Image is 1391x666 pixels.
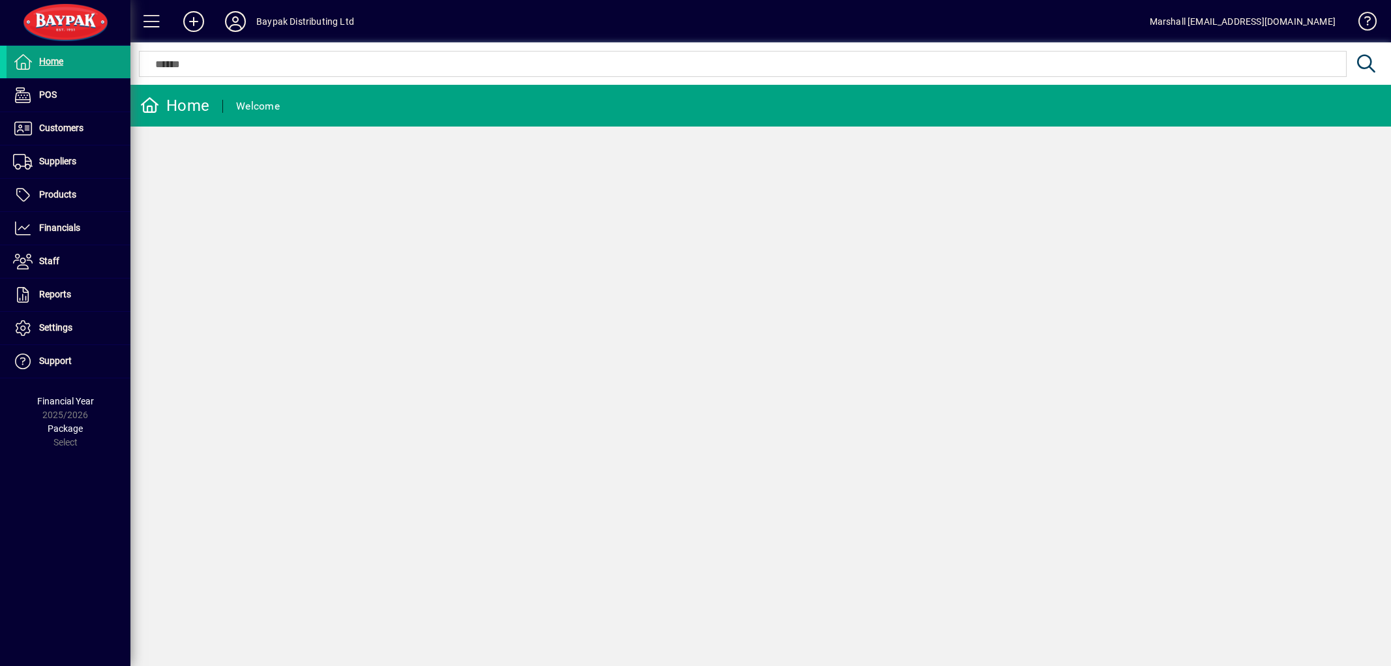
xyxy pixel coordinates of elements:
[39,322,72,333] span: Settings
[48,423,83,434] span: Package
[140,95,209,116] div: Home
[236,96,280,117] div: Welcome
[7,345,130,378] a: Support
[37,396,94,406] span: Financial Year
[39,89,57,100] span: POS
[7,79,130,112] a: POS
[39,356,72,366] span: Support
[215,10,256,33] button: Profile
[7,212,130,245] a: Financials
[39,256,59,266] span: Staff
[1349,3,1375,45] a: Knowledge Base
[7,179,130,211] a: Products
[7,145,130,178] a: Suppliers
[1150,11,1336,32] div: Marshall [EMAIL_ADDRESS][DOMAIN_NAME]
[7,312,130,344] a: Settings
[256,11,354,32] div: Baypak Distributing Ltd
[7,245,130,278] a: Staff
[39,222,80,233] span: Financials
[39,289,71,299] span: Reports
[7,112,130,145] a: Customers
[39,123,83,133] span: Customers
[39,189,76,200] span: Products
[173,10,215,33] button: Add
[7,279,130,311] a: Reports
[39,56,63,67] span: Home
[39,156,76,166] span: Suppliers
